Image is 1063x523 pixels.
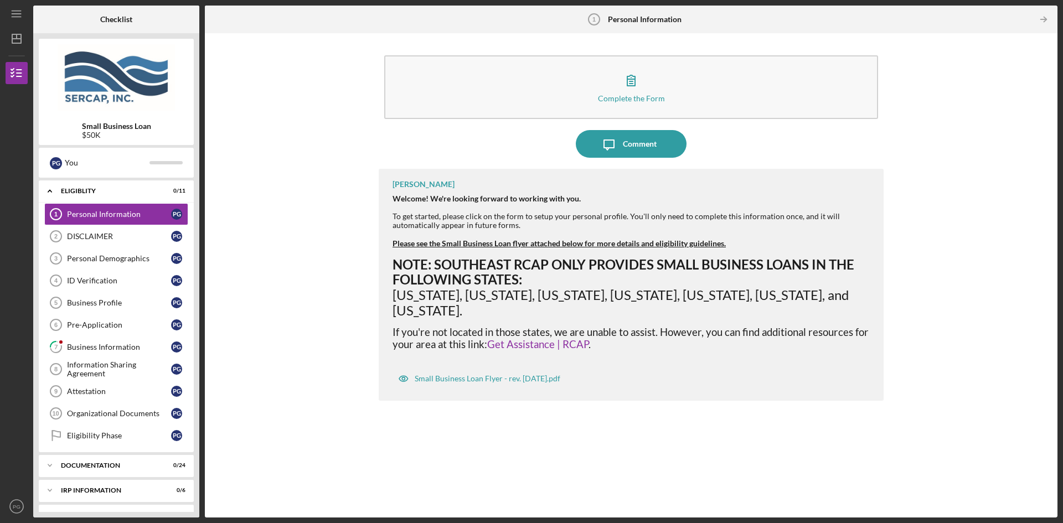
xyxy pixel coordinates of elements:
[67,276,171,285] div: ID Verification
[67,298,171,307] div: Business Profile
[393,194,873,230] div: To get started, please click on the form to setup your personal profile. You'll only need to comp...
[67,343,171,351] div: Business Information
[67,320,171,329] div: Pre-Application
[171,341,182,353] div: P G
[166,462,185,469] div: 0 / 24
[171,275,182,286] div: P G
[393,326,869,350] span: If you're not located in those states, we are unable to assist. However, you can find additional ...
[61,462,158,469] div: Documentation
[393,367,566,390] button: Small Business Loan Flyer - rev. [DATE].pdf
[166,487,185,494] div: 0 / 6
[39,44,194,111] img: Product logo
[44,225,188,247] a: 2DISCLAIMERPG
[54,277,58,284] tspan: 4
[82,131,151,139] div: $50K
[171,253,182,264] div: P G
[6,495,28,517] button: PG
[171,364,182,375] div: P G
[598,94,665,102] div: Complete the Form
[44,247,188,270] a: 3Personal DemographicsPG
[54,299,58,306] tspan: 5
[393,180,455,189] div: [PERSON_NAME]
[393,239,726,248] span: Please see the Small Business Loan flyer attached below for more details and eligibility guidelines.
[67,387,171,396] div: Attestation
[54,255,58,262] tspan: 3
[52,410,59,417] tspan: 10
[487,338,589,350] a: Get Assistance | RCAP
[393,256,854,288] span: NOTE: SOUTHEAST RCAP ONLY PROVIDES SMALL BUSINESS LOANS IN THE FOLLOWING STATES:
[623,130,657,158] div: Comment
[54,211,58,218] tspan: 1
[171,297,182,308] div: P G
[44,402,188,424] a: 10Organizational DocumentsPG
[44,424,188,447] a: Eligibility PhasePG
[171,209,182,220] div: P G
[67,431,171,440] div: Eligibility Phase
[166,188,185,194] div: 0 / 11
[54,388,58,395] tspan: 9
[576,130,687,158] button: Comment
[82,122,151,131] b: Small Business Loan
[44,203,188,225] a: 1Personal InformationPG
[171,430,182,441] div: P G
[67,254,171,263] div: Personal Demographics
[171,319,182,330] div: P G
[13,504,20,510] text: PG
[54,233,58,240] tspan: 2
[384,55,878,119] button: Complete the Form
[393,194,581,203] strong: Welcome! We're looking forward to working with you.
[67,232,171,241] div: DISCLAIMER
[44,380,188,402] a: 9AttestationPG
[415,374,560,383] div: Small Business Loan Flyer - rev. [DATE].pdf
[61,487,158,494] div: IRP Information
[100,15,132,24] b: Checklist
[44,358,188,380] a: 8Information Sharing AgreementPG
[171,408,182,419] div: P G
[50,157,62,169] div: P G
[67,360,171,378] div: Information Sharing Agreement
[44,292,188,314] a: 5Business ProfilePG
[44,314,188,336] a: 6Pre-ApplicationPG
[67,210,171,219] div: Personal Information
[171,231,182,242] div: P G
[171,386,182,397] div: P G
[54,322,58,328] tspan: 6
[592,16,596,23] tspan: 1
[67,409,171,418] div: Organizational Documents
[54,366,58,372] tspan: 8
[61,188,158,194] div: Eligiblity
[393,287,849,318] span: [US_STATE], [US_STATE], [US_STATE], [US_STATE], [US_STATE], [US_STATE], and [US_STATE].
[44,336,188,358] a: 7Business InformationPG
[608,15,682,24] b: Personal Information
[54,344,58,351] tspan: 7
[44,270,188,292] a: 4ID VerificationPG
[65,153,149,172] div: You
